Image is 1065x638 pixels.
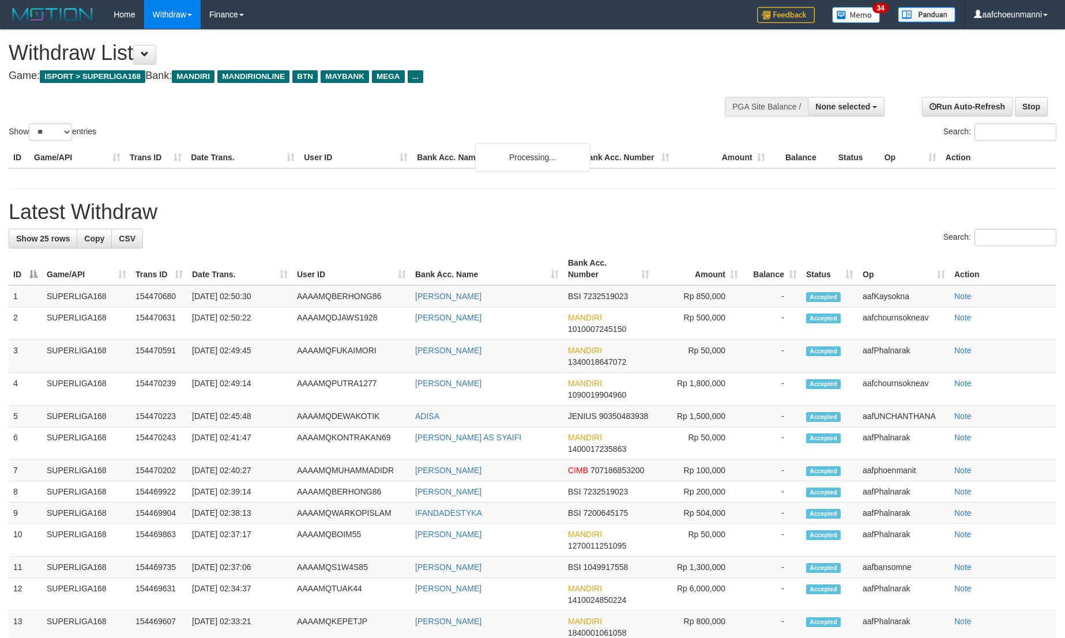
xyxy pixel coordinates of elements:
[415,313,481,322] a: [PERSON_NAME]
[590,466,644,475] span: Copy 707186853200 to clipboard
[568,357,626,367] span: Copy 1340018647072 to clipboard
[743,285,801,307] td: -
[654,340,743,373] td: Rp 50,000
[415,530,481,539] a: [PERSON_NAME]
[858,460,950,481] td: aafphoenmanit
[941,147,1056,168] th: Action
[858,578,950,611] td: aafPhalnarak
[872,3,888,13] span: 34
[743,373,801,406] td: -
[858,427,950,460] td: aafPhalnarak
[743,340,801,373] td: -
[131,460,187,481] td: 154470202
[131,524,187,557] td: 154469863
[568,508,581,518] span: BSI
[898,7,955,22] img: panduan.png
[954,466,972,475] a: Note
[42,503,131,524] td: SUPERLIGA168
[806,488,841,497] span: Accepted
[954,584,972,593] a: Note
[415,466,481,475] a: [PERSON_NAME]
[187,340,292,373] td: [DATE] 02:49:45
[806,433,841,443] span: Accepted
[9,340,42,373] td: 3
[40,70,145,83] span: ISPORT > SUPERLIGA168
[954,412,972,421] a: Note
[131,481,187,503] td: 154469922
[583,487,628,496] span: Copy 7232519023 to clipboard
[806,314,841,323] span: Accepted
[858,285,950,307] td: aafKaysokna
[834,147,880,168] th: Status
[801,252,858,285] th: Status: activate to sort column ascending
[292,503,411,524] td: AAAAMQWARKOPISLAM
[42,578,131,611] td: SUPERLIGA168
[415,379,481,388] a: [PERSON_NAME]
[858,406,950,427] td: aafUNCHANTHANA
[42,460,131,481] td: SUPERLIGA168
[568,444,626,454] span: Copy 1400017235863 to clipboard
[187,427,292,460] td: [DATE] 02:41:47
[943,123,1056,141] label: Search:
[858,340,950,373] td: aafPhalnarak
[187,503,292,524] td: [DATE] 02:38:13
[568,433,602,442] span: MANDIRI
[217,70,289,83] span: MANDIRIONLINE
[943,229,1056,246] label: Search:
[9,252,42,285] th: ID: activate to sort column descending
[292,252,411,285] th: User ID: activate to sort column ascending
[568,541,626,550] span: Copy 1270011251095 to clipboard
[292,307,411,340] td: AAAAMQDJAWS1928
[654,406,743,427] td: Rp 1,500,000
[743,524,801,557] td: -
[770,147,834,168] th: Balance
[77,229,112,248] a: Copy
[725,97,808,116] div: PGA Site Balance /
[954,313,972,322] a: Note
[187,481,292,503] td: [DATE] 02:39:14
[9,307,42,340] td: 2
[42,524,131,557] td: SUPERLIGA168
[1015,97,1048,116] a: Stop
[806,292,841,302] span: Accepted
[568,313,602,322] span: MANDIRI
[654,557,743,578] td: Rp 1,300,000
[9,524,42,557] td: 10
[806,509,841,519] span: Accepted
[131,373,187,406] td: 154470239
[42,406,131,427] td: SUPERLIGA168
[292,427,411,460] td: AAAAMQKONTRAKAN69
[954,563,972,572] a: Note
[187,406,292,427] td: [DATE] 02:45:48
[29,147,125,168] th: Game/API
[411,252,563,285] th: Bank Acc. Name: activate to sort column ascending
[674,147,770,168] th: Amount
[954,379,972,388] a: Note
[583,292,628,301] span: Copy 7232519023 to clipboard
[583,508,628,518] span: Copy 7200645175 to clipboard
[654,503,743,524] td: Rp 504,000
[743,252,801,285] th: Balance: activate to sort column ascending
[950,252,1056,285] th: Action
[187,285,292,307] td: [DATE] 02:50:30
[654,373,743,406] td: Rp 1,800,000
[954,346,972,355] a: Note
[9,147,29,168] th: ID
[568,466,588,475] span: CIMB
[9,578,42,611] td: 12
[42,427,131,460] td: SUPERLIGA168
[583,563,628,572] span: Copy 1049917558 to clipboard
[858,373,950,406] td: aafchournsokneav
[292,524,411,557] td: AAAAMQBOIM55
[806,466,841,476] span: Accepted
[415,508,482,518] a: IFANDADESTYKA
[415,433,521,442] a: [PERSON_NAME] AS SYAIFI
[172,70,214,83] span: MANDIRI
[954,433,972,442] a: Note
[654,252,743,285] th: Amount: activate to sort column ascending
[743,481,801,503] td: -
[9,123,96,141] label: Show entries
[858,307,950,340] td: aafchournsokneav
[42,373,131,406] td: SUPERLIGA168
[568,346,602,355] span: MANDIRI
